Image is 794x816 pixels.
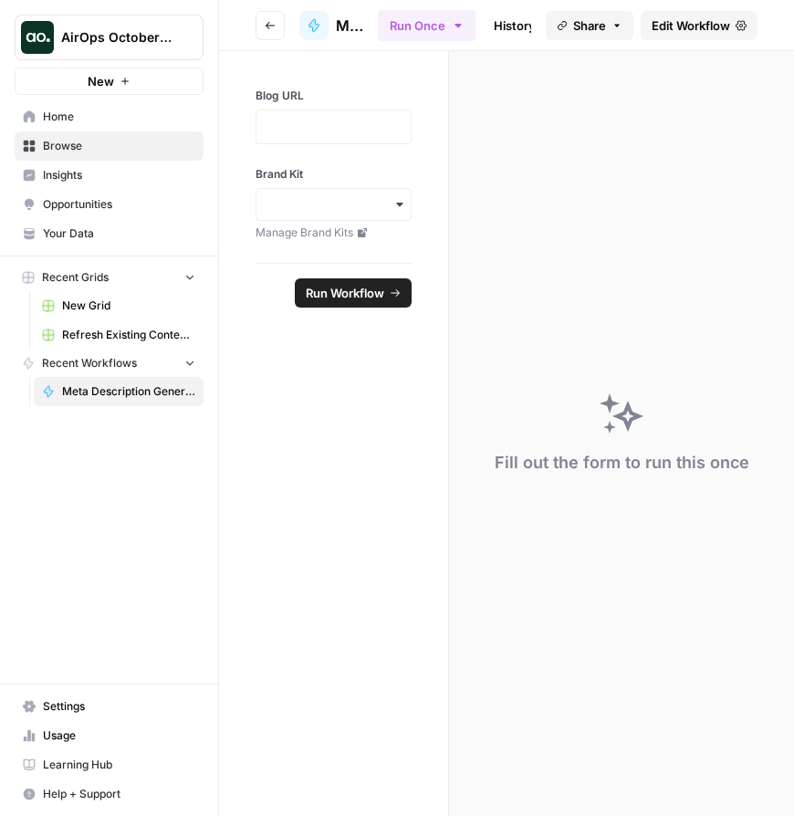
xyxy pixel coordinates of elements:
span: AirOps October Cohort [61,28,172,47]
a: Manage Brand Kits [256,225,412,241]
img: AirOps October Cohort Logo [21,21,54,54]
button: Run Once [378,10,475,41]
span: New [88,72,114,90]
span: Settings [43,698,195,715]
a: Learning Hub [15,750,204,779]
button: Share [546,11,633,40]
label: Brand Kit [256,166,412,183]
span: Run Workflow [306,284,384,302]
span: Browse [43,138,195,154]
a: Home [15,102,204,131]
span: Opportunities [43,196,195,213]
label: Blog URL [256,88,412,104]
span: Meta Description Generator [336,15,363,37]
span: Recent Grids [42,269,109,286]
span: Usage [43,727,195,744]
span: Help + Support [43,786,195,802]
a: Browse [15,131,204,161]
span: New Grid [62,298,195,314]
a: Refresh Existing Content (1) [34,320,204,350]
a: Meta Description Generator [299,11,363,40]
a: Usage [15,721,204,750]
span: Refresh Existing Content (1) [62,327,195,343]
button: Recent Grids [15,264,204,291]
a: Settings [15,692,204,721]
span: Your Data [43,225,195,242]
button: Workspace: AirOps October Cohort [15,15,204,60]
button: Recent Workflows [15,350,204,377]
span: Edit Workflow [652,16,730,35]
div: Fill out the form to run this once [495,450,749,476]
span: Home [43,109,195,125]
span: Insights [43,167,195,183]
span: Recent Workflows [42,355,137,371]
a: Meta Description Generator [34,377,204,406]
a: New Grid [34,291,204,320]
a: Your Data [15,219,204,248]
a: History [483,11,547,40]
a: Opportunities [15,190,204,219]
a: Insights [15,161,204,190]
span: Learning Hub [43,757,195,773]
button: Run Workflow [295,278,412,308]
button: New [15,68,204,95]
span: Share [573,16,606,35]
button: Help + Support [15,779,204,809]
a: Edit Workflow [641,11,757,40]
span: Meta Description Generator [62,383,195,400]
